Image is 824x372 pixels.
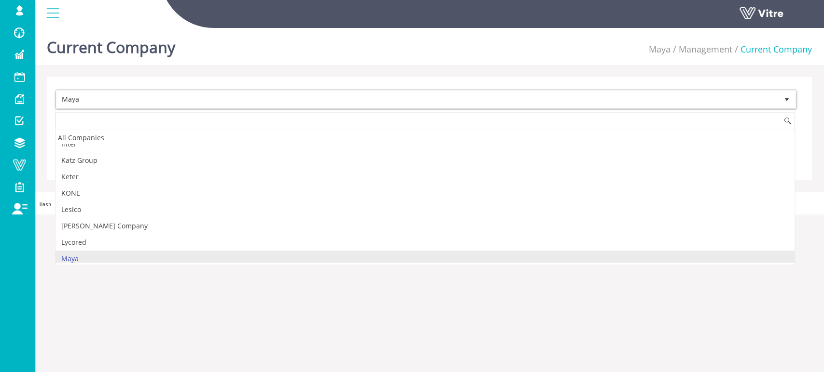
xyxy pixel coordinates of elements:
li: Management [670,43,732,56]
a: Maya [649,43,670,55]
span: Hash '62b2d2b' Date '[DATE] 14:10:01 +0000' Branch 'Production' [40,202,223,207]
span: Maya [56,91,778,108]
li: Intel [56,136,795,152]
span: select [778,91,796,108]
li: Katz Group [56,152,795,169]
li: [PERSON_NAME] Company [56,218,795,234]
li: KONE [56,185,795,201]
li: Keter [56,169,795,185]
li: Lesico [56,201,795,218]
h1: Current Company [47,24,175,65]
li: Current Company [732,43,812,56]
div: All Companies [56,131,795,144]
li: Maya [56,251,795,267]
li: Lycored [56,234,795,251]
